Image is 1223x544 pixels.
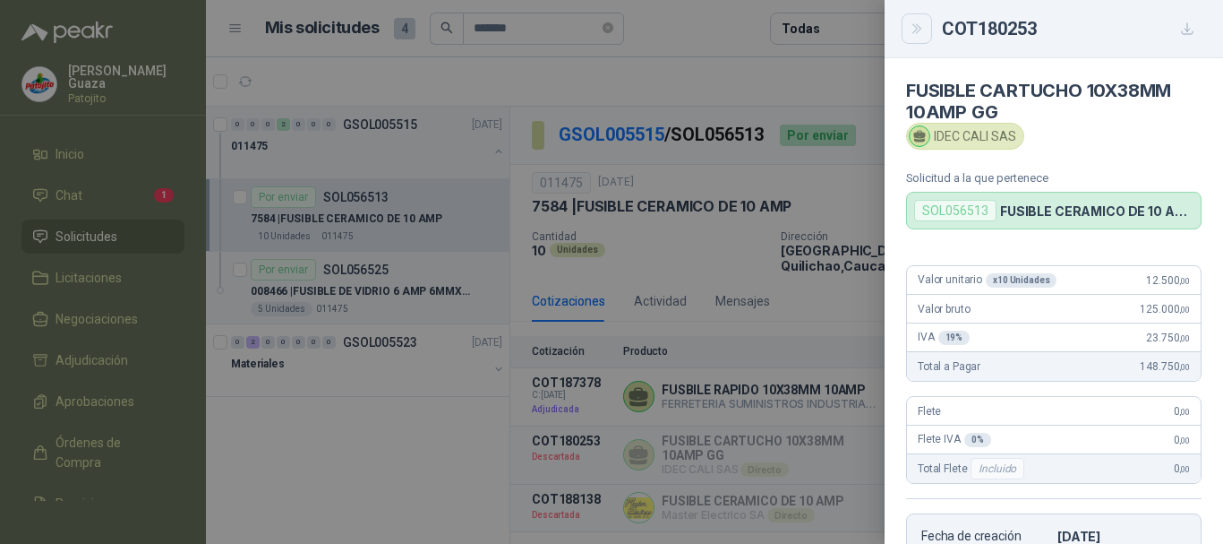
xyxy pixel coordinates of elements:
[1146,274,1190,287] span: 12.500
[942,14,1202,43] div: COT180253
[1179,305,1190,315] span: ,00
[914,200,996,221] div: SOL056513
[1179,276,1190,286] span: ,00
[1179,436,1190,445] span: ,00
[906,80,1202,123] h4: FUSIBLE CARTUCHO 10X38MM 10AMP GG
[906,123,1024,150] div: IDEC CALI SAS
[1174,405,1190,418] span: 0
[1179,407,1190,417] span: ,00
[1179,362,1190,372] span: ,00
[1140,360,1190,373] span: 148.750
[1057,529,1186,544] p: [DATE]
[964,433,991,447] div: 0 %
[918,273,1056,288] span: Valor unitario
[906,18,928,39] button: Close
[918,433,991,447] span: Flete IVA
[1179,333,1190,343] span: ,00
[938,331,971,345] div: 19 %
[918,458,1028,479] span: Total Flete
[918,303,970,315] span: Valor bruto
[971,458,1024,479] div: Incluido
[986,273,1056,288] div: x 10 Unidades
[918,405,941,418] span: Flete
[921,529,1050,544] p: Fecha de creación
[1146,332,1190,344] span: 23.750
[918,331,970,345] span: IVA
[918,360,980,373] span: Total a Pagar
[906,171,1202,185] p: Solicitud a la que pertenece
[1179,464,1190,474] span: ,00
[1174,462,1190,475] span: 0
[1140,303,1190,315] span: 125.000
[1000,203,1193,219] p: FUSIBLE CERAMICO DE 10 AMP
[1174,434,1190,446] span: 0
